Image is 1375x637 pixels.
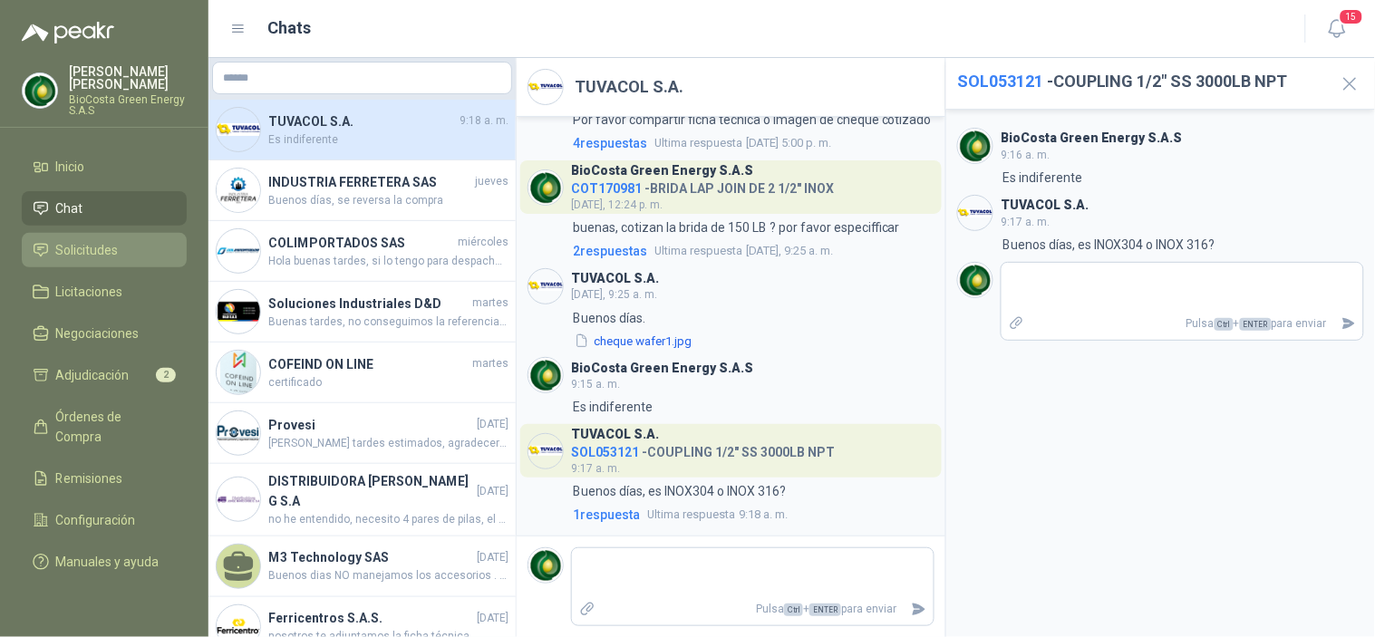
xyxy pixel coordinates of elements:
[22,316,187,351] a: Negociaciones
[958,263,993,297] img: Company Logo
[571,378,620,391] span: 9:15 a. m.
[268,471,473,511] h4: DISTRIBUIDORA [PERSON_NAME] G S.A
[458,234,508,251] span: miércoles
[22,503,187,537] a: Configuración
[573,332,693,351] button: cheque wafer1.jpg
[571,288,657,301] span: [DATE], 9:25 a. m.
[208,464,516,536] a: Company LogoDISTRIBUIDORA [PERSON_NAME] G S.A[DATE]no he entendido, necesito 4 pares de pilas, el...
[647,506,788,524] span: 9:18 a. m.
[217,411,260,455] img: Company Logo
[56,323,140,343] span: Negociaciones
[22,233,187,267] a: Solicitudes
[571,445,639,459] span: SOL053121
[208,403,516,464] a: Company LogoProvesi[DATE][PERSON_NAME] tardes estimados, agradecería su ayuda con los comentarios...
[56,468,123,488] span: Remisiones
[217,108,260,151] img: Company Logo
[22,22,114,43] img: Logo peakr
[571,462,620,475] span: 9:17 a. m.
[572,594,603,625] label: Adjuntar archivos
[477,610,508,627] span: [DATE]
[69,65,187,91] p: [PERSON_NAME] [PERSON_NAME]
[268,131,508,149] span: Es indiferente
[1002,168,1082,188] p: Es indiferente
[571,181,642,196] span: COT170981
[809,603,841,616] span: ENTER
[573,241,647,261] span: 2 respuesta s
[268,253,508,270] span: Hola buenas tardes, si lo tengo para despachar por transportadora el día de hoy, y es importado d...
[603,594,905,625] p: Pulsa + para enviar
[22,275,187,309] a: Licitaciones
[22,461,187,496] a: Remisiones
[217,478,260,521] img: Company Logo
[573,397,653,417] p: Es indiferente
[22,191,187,226] a: Chat
[268,435,508,452] span: [PERSON_NAME] tardes estimados, agradecería su ayuda con los comentarios acerca de esta devolució...
[569,241,934,261] a: 2respuestasUltima respuesta[DATE], 9:25 a. m.
[268,314,508,331] span: Buenas tardes, no conseguimos la referencia de la pulidora adjunto foto de herramienta. Por favor...
[571,177,834,194] h4: - BRIDA LAP JOIN DE 2 1/2" INOX
[477,416,508,433] span: [DATE]
[56,157,85,177] span: Inicio
[573,110,932,130] p: Por favor compartir ficha tecnica o imagen de cheque cotizado
[1001,149,1050,161] span: 9:16 a. m.
[571,198,663,211] span: [DATE], 12:24 p. m.
[1001,216,1050,228] span: 9:17 a. m.
[1001,133,1183,143] h3: BioCosta Green Energy S.A.S
[208,343,516,403] a: Company LogoCOFEIND ON LINEmartescertificado
[217,351,260,394] img: Company Logo
[56,198,83,218] span: Chat
[268,294,469,314] h4: Soluciones Industriales D&D
[528,548,563,583] img: Company Logo
[573,308,693,328] p: Buenos días.
[477,549,508,566] span: [DATE]
[268,233,454,253] h4: COLIMPORTADOS SAS
[647,506,735,524] span: Ultima respuesta
[268,374,508,391] span: certificado
[22,545,187,579] a: Manuales y ayuda
[654,134,831,152] span: [DATE] 5:00 p. m.
[475,173,508,190] span: jueves
[1032,308,1334,340] p: Pulsa + para enviar
[575,74,683,100] h2: TUVACOL S.A.
[208,160,516,221] a: Company LogoINDUSTRIA FERRETERA SASjuevesBuenos días, se reversa la compra
[1339,8,1364,25] span: 15
[571,166,753,176] h3: BioCosta Green Energy S.A.S
[56,282,123,302] span: Licitaciones
[69,94,187,116] p: BioCosta Green Energy S.A.S
[1334,308,1364,340] button: Enviar
[958,129,993,163] img: Company Logo
[1215,318,1234,331] span: Ctrl
[208,536,516,597] a: M3 Technology SAS[DATE]Buenos dias NO manejamos los accesorios . Todos nuestros productos te lleg...
[528,170,563,205] img: Company Logo
[571,363,753,373] h3: BioCosta Green Energy S.A.S
[23,73,57,108] img: Company Logo
[573,505,640,525] span: 1 respuesta
[268,547,473,567] h4: M3 Technology SAS
[22,358,187,392] a: Adjudicación2
[217,229,260,273] img: Company Logo
[56,510,136,530] span: Configuración
[1001,200,1089,210] h3: TUVACOL S.A.
[217,290,260,333] img: Company Logo
[208,282,516,343] a: Company LogoSoluciones Industriales D&DmartesBuenas tardes, no conseguimos la referencia de la pu...
[22,150,187,184] a: Inicio
[904,594,934,625] button: Enviar
[208,221,516,282] a: Company LogoCOLIMPORTADOS SASmiércolesHola buenas tardes, si lo tengo para despachar por transpor...
[571,440,835,458] h4: - COUPLING 1/2" SS 3000LB NPT
[268,354,469,374] h4: COFEIND ON LINE
[1002,308,1032,340] label: Adjuntar archivos
[957,69,1324,94] h2: - COUPLING 1/2" SS 3000LB NPT
[569,133,934,153] a: 4respuestasUltima respuesta[DATE] 5:00 p. m.
[957,72,1043,91] span: SOL053121
[208,100,516,160] a: Company LogoTUVACOL S.A.9:18 a. m.Es indiferente
[569,505,934,525] a: 1respuestaUltima respuesta9:18 a. m.
[528,434,563,468] img: Company Logo
[472,355,508,372] span: martes
[268,567,508,584] span: Buenos dias NO manejamos los accesorios . Todos nuestros productos te llegan con el MANIFIESTO DE...
[268,111,456,131] h4: TUVACOL S.A.
[654,134,742,152] span: Ultima respuesta
[268,172,471,192] h4: INDUSTRIA FERRETERA SAS
[528,358,563,392] img: Company Logo
[528,269,563,304] img: Company Logo
[22,400,187,454] a: Órdenes de Compra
